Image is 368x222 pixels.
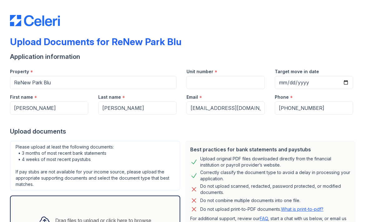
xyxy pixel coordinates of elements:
[200,206,323,212] p: Do not upload print-to-PDF documents.
[275,94,289,100] label: Phone
[10,141,180,191] div: Please upload at least the following documents: • 3 months of most recent bank statements • 4 wee...
[10,127,358,136] div: Upload documents
[281,206,323,212] a: What is print-to-pdf?
[10,36,182,47] div: Upload Documents for ReNew Park Blu
[186,68,213,75] label: Unit number
[98,94,121,100] label: Last name
[186,94,198,100] label: Email
[10,52,358,61] div: Application information
[10,15,60,26] img: CE_Logo_Blue-a8612792a0a2168367f1c8372b55b34899dd931a85d93a1a3d3e32e68fde9ad4.png
[190,146,351,153] div: Best practices for bank statements and paystubs
[10,68,29,75] label: Property
[260,216,268,221] a: FAQ
[200,197,300,204] div: Do not combine multiple documents into one file.
[200,183,351,196] div: Do not upload scanned, redacted, password protected, or modified documents.
[10,94,33,100] label: First name
[275,68,319,75] label: Target move in date
[200,169,351,182] div: Correctly classify the document type to avoid a delay in processing your application.
[200,156,351,168] div: Upload original PDF files downloaded directly from the financial institution or payroll provider’...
